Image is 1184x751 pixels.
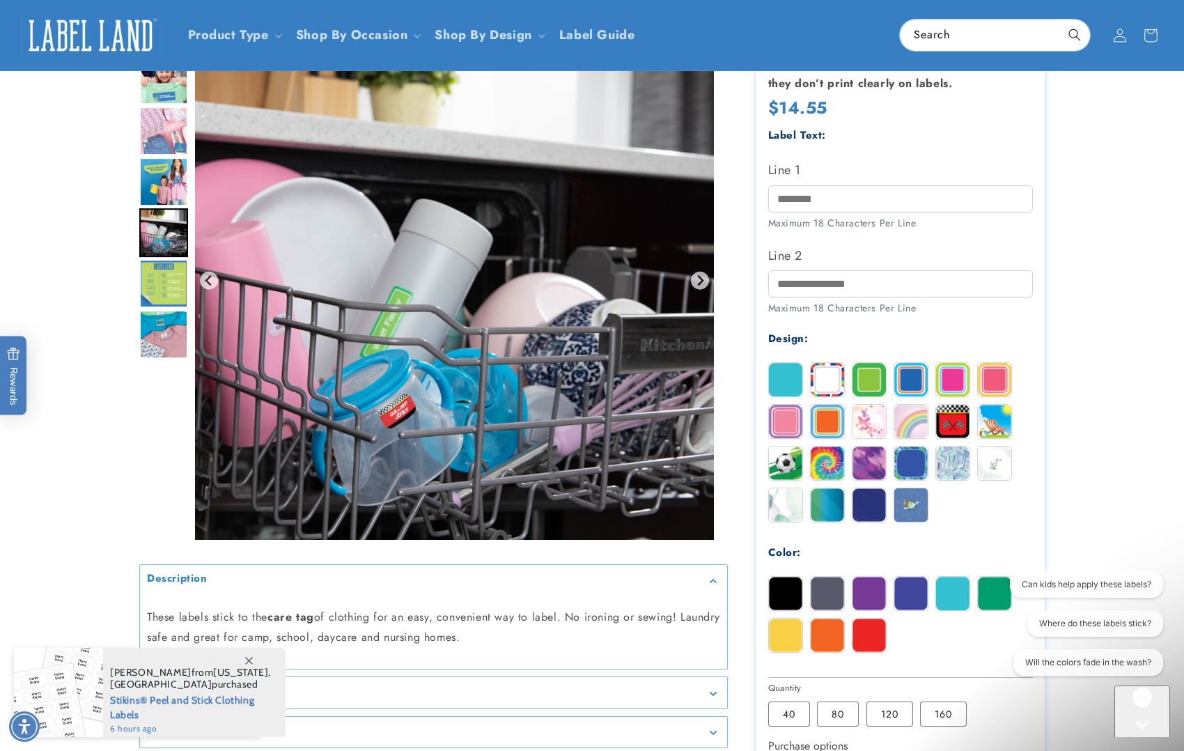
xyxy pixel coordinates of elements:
label: Color: [768,545,802,560]
img: Brush [852,447,886,480]
span: [US_STATE] [213,666,268,679]
summary: Features [140,677,727,709]
img: Color Stick N' Wear® Labels - Label Land [139,208,188,257]
img: Geo [936,447,969,480]
label: Line 2 [768,245,1033,267]
a: Label Guide [551,19,644,52]
a: Shop By Design [435,26,531,44]
span: Label Guide [559,27,635,43]
img: Solid [769,363,802,396]
h2: Details [147,724,183,738]
span: [GEOGRAPHIC_DATA] [110,678,212,690]
img: Black [769,577,802,610]
img: Blue [894,577,928,610]
summary: Description [140,565,727,596]
h2: Description [147,572,208,586]
img: Orange [811,619,844,652]
iframe: Sign Up via Text for Offers [11,640,176,681]
span: from , purchased [110,667,271,690]
span: $14.55 [768,95,828,120]
a: Product Type [188,26,269,44]
img: Gradient [811,488,844,522]
img: Color Stick N' Wear® Labels - Label Land [139,107,188,155]
img: Triangles [852,488,886,522]
img: Red [852,619,886,652]
span: Stikins® Peel and Stick Clothing Labels [110,690,271,722]
iframe: Gorgias live chat messenger [1114,686,1170,737]
img: Galaxy [894,488,928,522]
label: 120 [866,702,913,727]
summary: Details [140,717,727,748]
img: Green [978,577,1011,610]
img: Teal [936,577,969,610]
img: Race Car [936,405,969,438]
label: Design: [768,331,809,346]
img: Tie Dye [811,447,844,480]
img: Leaf [978,447,1011,480]
img: Orange [811,405,844,438]
summary: Product Type [180,19,288,52]
span: 6 hours ago [110,722,271,735]
img: Color Stick N' Wear® Labels - Label Land [139,259,188,308]
img: Purple [852,577,886,610]
div: Go to slide 9 [139,208,188,257]
img: Yellow [769,619,802,652]
div: Accessibility Menu [9,711,40,742]
img: Strokes [894,447,928,480]
label: 40 [768,702,810,727]
img: Color Stick N' Wear® Labels - Label Land [139,56,188,104]
p: These labels stick to the of clothing for an easy, convenient way to label. No ironing or sewing!... [147,607,720,648]
img: Blue [894,363,928,396]
div: Go to slide 7 [139,107,188,155]
label: 80 [817,702,859,727]
legend: Quantity [768,681,803,695]
img: Gray [811,577,844,610]
span: Rewards [7,348,20,405]
iframe: Gorgias live chat conversation starters [990,571,1170,688]
button: Previous slide [200,271,219,290]
label: 160 [920,702,967,727]
img: Color stick on name labels on the care tag of t-shirts [139,310,188,359]
div: Maximum 18 Characters Per Line [768,216,1033,231]
img: Label Land [21,14,160,57]
strong: care tag [267,609,314,625]
img: Color Stick N' Wear® Labels - Label Land [139,157,188,206]
button: Next slide [691,271,710,290]
img: Coral [978,363,1011,396]
div: Go to slide 8 [139,157,188,206]
div: Maximum 18 Characters Per Line [768,301,1033,316]
img: Soccer [769,447,802,480]
label: Label Text: [768,127,827,143]
button: Search [1059,20,1090,50]
span: Shop By Occasion [296,27,408,43]
img: Watercolor [769,488,802,522]
div: Go to slide 10 [139,259,188,308]
img: Border [852,363,886,396]
img: Pink [769,405,802,438]
div: Go to slide 6 [139,56,188,104]
img: Rainbow [894,405,928,438]
img: Magenta [936,363,969,396]
summary: Shop By Design [426,19,550,52]
summary: Shop By Occasion [288,19,427,52]
div: Go to slide 11 [139,310,188,359]
img: Stripes [811,363,844,396]
label: Line 1 [768,159,1033,181]
a: Label Land [16,8,166,62]
img: Summer [978,405,1011,438]
img: Abstract Butterfly [852,405,886,438]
